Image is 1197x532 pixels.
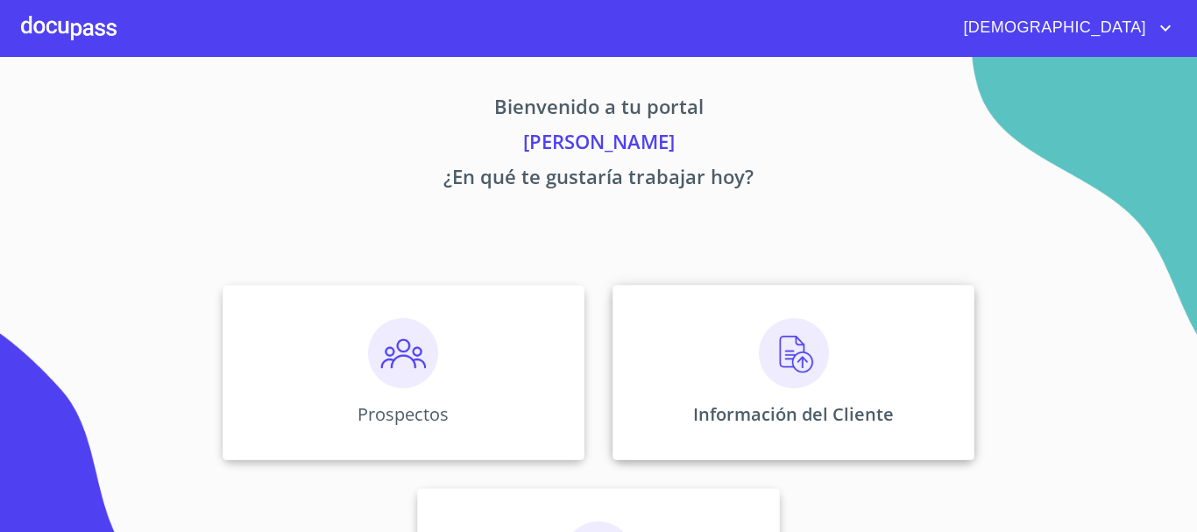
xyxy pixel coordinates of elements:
img: carga.png [759,318,829,388]
span: [DEMOGRAPHIC_DATA] [950,14,1155,42]
img: prospectos.png [368,318,438,388]
p: Bienvenido a tu portal [59,92,1138,127]
p: [PERSON_NAME] [59,127,1138,162]
p: ¿En qué te gustaría trabajar hoy? [59,162,1138,197]
p: Información del Cliente [693,402,894,426]
p: Prospectos [358,402,449,426]
button: account of current user [950,14,1176,42]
